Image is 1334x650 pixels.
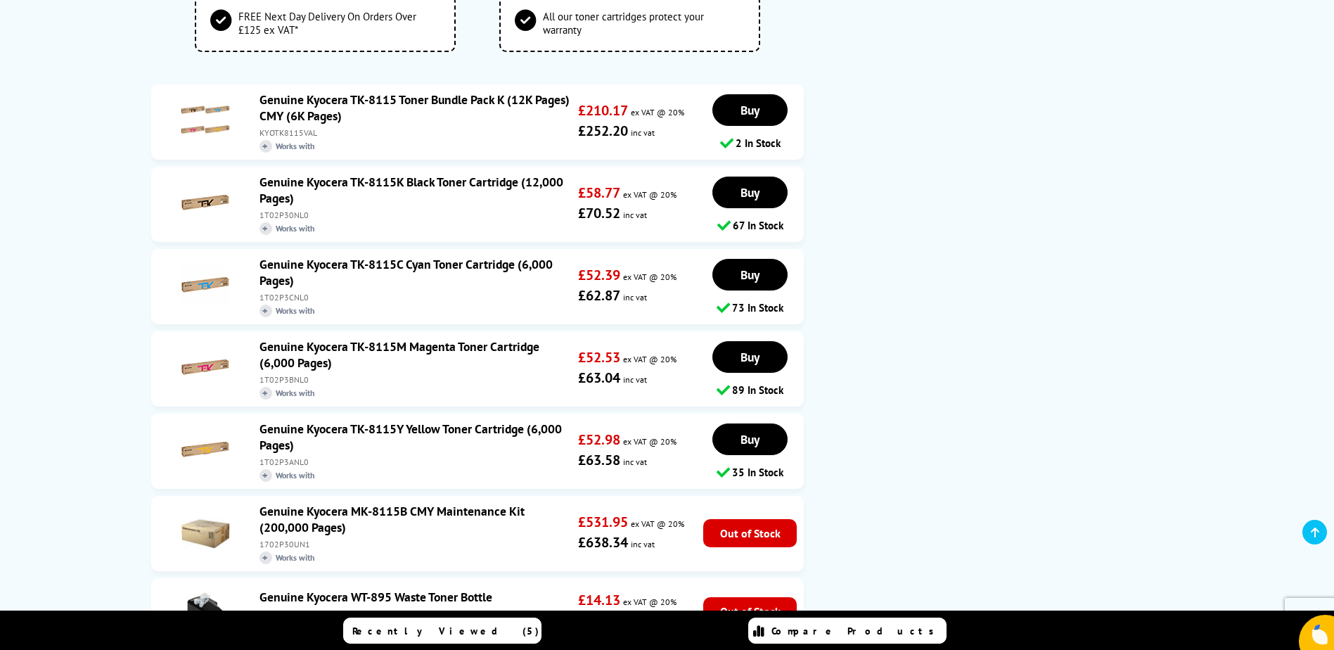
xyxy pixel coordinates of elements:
div: 73 In Stock [703,301,797,314]
strong: £531.95 [578,513,628,531]
span: ex VAT @ 20% [623,436,676,447]
span: ex VAT @ 20% [623,597,676,607]
span: Buy [740,267,759,283]
img: Genuine Kyocera TK-8115Y Yellow Toner Cartridge (6,000 Pages) [181,425,230,474]
strong: £63.04 [578,369,620,387]
strong: £62.87 [578,286,620,305]
div: 302K093110 [259,608,572,619]
span: Works with [259,552,572,564]
span: ex VAT @ 20% [623,272,676,282]
a: Genuine Kyocera MK-8115B CMY Maintenance Kit (200,000 Pages) [259,503,525,535]
a: Genuine Kyocera TK-8115K Black Toner Cartridge (12,000 Pages) [259,174,563,206]
strong: £58.77 [578,184,620,202]
strong: £252.20 [578,122,628,140]
strong: £14.13 [578,591,620,609]
span: FREE Next Day Delivery On Orders Over £125 ex VAT* [238,10,440,37]
span: inc vat [623,374,647,385]
strong: £63.58 [578,451,620,469]
strong: £638.34 [578,533,628,552]
a: Recently Viewed (5) [343,618,541,644]
span: Buy [740,184,759,200]
div: 1702P30UN1 [259,539,572,549]
span: ex VAT @ 20% [623,354,676,364]
img: Genuine Kyocera TK-8115C Cyan Toner Cartridge (6,000 Pages) [181,260,230,310]
img: Genuine Kyocera MK-8115B CMY Maintenance Kit (200,000 Pages) [181,507,230,556]
div: 89 In Stock [703,383,797,397]
img: Genuine Kyocera TK-8115M Magenta Toner Cartridge (6,000 Pages) [181,343,230,392]
a: Genuine Kyocera TK-8115Y Yellow Toner Cartridge (6,000 Pages) [259,421,562,453]
i: + [259,469,272,482]
span: inc vat [623,292,647,302]
i: + [259,140,272,153]
a: Genuine Kyocera TK-8115C Cyan Toner Cartridge (6,000 Pages) [259,256,553,288]
img: Genuine Kyocera WT-895 Waste Toner Bottle [181,585,230,635]
img: Genuine Kyocera TK-8115K Black Toner Cartridge (12,000 Pages) [181,178,230,227]
span: inc vat [623,210,647,220]
span: inc vat [631,127,655,138]
span: Compare Products [771,625,942,637]
i: + [259,552,272,564]
img: Genuine Kyocera TK-8115 Toner Bundle Pack K (12K Pages) CMY (6K Pages) [181,96,230,145]
div: 35 In Stock [703,466,797,479]
div: KYOTK8115VAL [259,127,572,138]
span: ex VAT @ 20% [623,189,676,200]
span: Recently Viewed (5) [352,625,539,637]
a: Genuine Kyocera WT-895 Waste Toner Bottle [259,589,492,605]
a: Genuine Kyocera TK-8115M Magenta Toner Cartridge (6,000 Pages) [259,338,539,371]
span: Buy [740,349,759,365]
div: 2 In Stock [703,136,797,150]
span: Out of Stock [703,597,797,625]
span: Works with [259,469,572,482]
div: 1T02P3CNL0 [259,292,572,302]
span: Works with [259,140,572,153]
div: 1T02P30NL0 [259,210,572,220]
i: + [259,222,272,235]
a: Compare Products [748,618,947,644]
i: + [259,305,272,317]
strong: £210.17 [578,101,628,120]
span: All our toner cartridges protect your warranty [543,10,745,37]
div: 1T02P3ANL0 [259,457,572,467]
span: Works with [259,222,572,235]
span: inc vat [631,539,655,549]
div: 67 In Stock [703,219,797,232]
span: ex VAT @ 20% [631,518,684,529]
strong: £52.98 [578,431,620,449]
span: Works with [259,387,572,400]
strong: £52.39 [578,266,620,284]
strong: £52.53 [578,348,620,367]
i: + [259,387,272,400]
span: Works with [259,305,572,317]
span: Out of Stock [703,519,797,547]
div: 1T02P3BNL0 [259,374,572,385]
span: Buy [740,102,759,118]
span: ex VAT @ 20% [631,107,684,117]
span: Buy [740,431,759,447]
a: Genuine Kyocera TK-8115 Toner Bundle Pack K (12K Pages) CMY (6K Pages) [259,91,570,124]
span: inc vat [623,457,647,467]
strong: £70.52 [578,204,620,222]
